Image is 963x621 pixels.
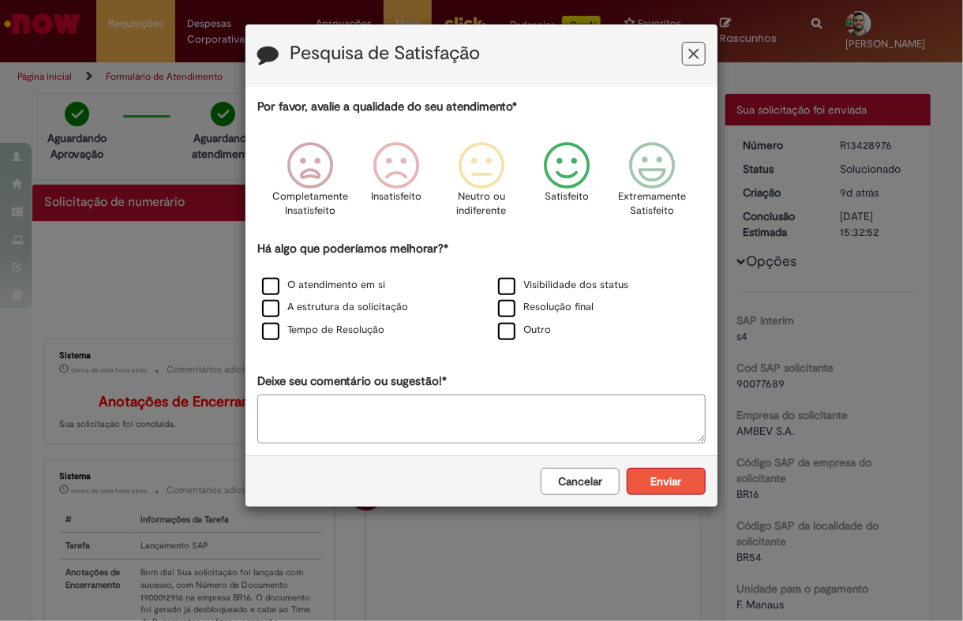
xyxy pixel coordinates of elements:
[627,468,706,495] button: Enviar
[356,130,437,238] div: Insatisfeito
[270,130,350,238] div: Completamente Insatisfeito
[618,189,686,219] p: Extremamente Satisfeito
[453,189,510,219] p: Neutro ou indiferente
[257,241,706,342] div: Há algo que poderíamos melhorar?*
[257,99,517,115] label: Por favor, avalie a qualidade do seu atendimento*
[441,130,522,238] div: Neutro ou indiferente
[612,130,692,238] div: Extremamente Satisfeito
[498,278,628,293] label: Visibilidade dos status
[498,323,551,338] label: Outro
[526,130,607,238] div: Satisfeito
[545,189,589,204] p: Satisfeito
[262,300,408,315] label: A estrutura da solicitação
[541,468,620,495] button: Cancelar
[262,323,384,338] label: Tempo de Resolução
[290,43,480,64] label: Pesquisa de Satisfação
[371,189,422,204] p: Insatisfeito
[273,189,349,219] p: Completamente Insatisfeito
[257,373,447,390] label: Deixe seu comentário ou sugestão!*
[498,300,594,315] label: Resolução final
[262,278,385,293] label: O atendimento em si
